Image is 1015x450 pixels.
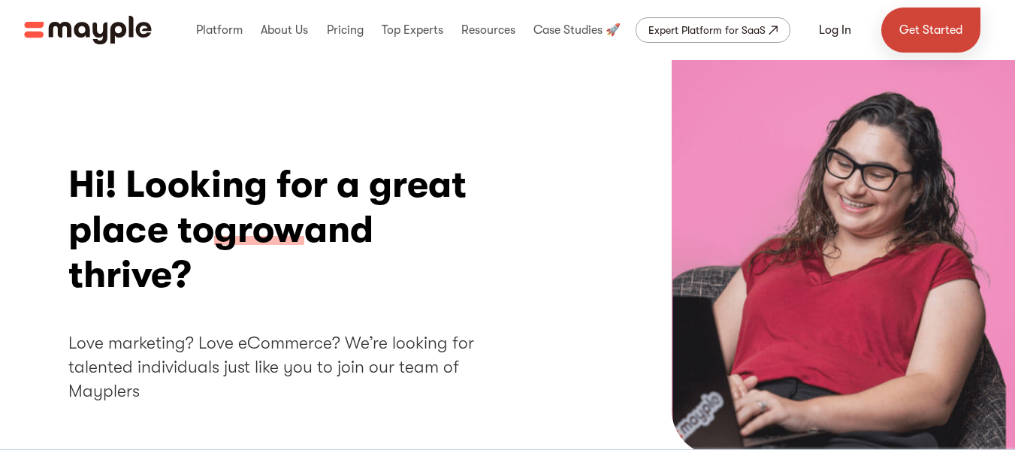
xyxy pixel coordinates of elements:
div: Resources [458,6,519,54]
span: grow [214,207,304,254]
iframe: Chat Widget [745,276,1015,450]
img: Mayple logo [24,16,152,44]
a: home [24,16,152,44]
a: Log In [801,12,869,48]
h2: Love marketing? Love eCommerce? We’re looking for talented individuals just like you to join our ... [68,331,485,404]
div: Pricing [323,6,367,54]
a: Expert Platform for SaaS [636,17,790,43]
div: Platform [192,6,246,54]
a: Get Started [881,8,980,53]
div: Top Experts [378,6,447,54]
div: About Us [257,6,312,54]
div: Expert Platform for SaaS [648,21,766,39]
h1: Hi! Looking for a great place to and thrive? [68,162,485,297]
